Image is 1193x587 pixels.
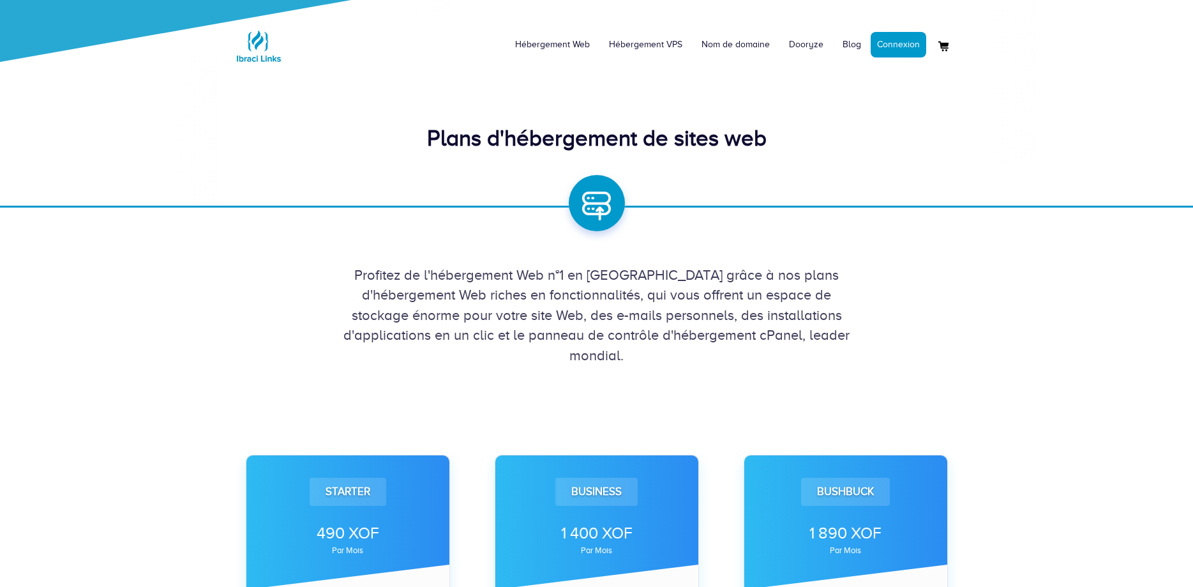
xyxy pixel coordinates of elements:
[233,20,284,72] img: Logo Ibraci Links
[233,123,961,155] div: Plans d'hébergement de sites web
[871,32,926,57] a: Connexion
[555,478,638,506] div: Business
[801,478,890,506] div: Bushbuck
[506,26,599,64] a: Hébergement Web
[779,26,833,64] a: Dooryze
[513,522,681,545] div: 1 400 XOF
[310,478,386,506] div: Starter
[513,547,681,554] div: par mois
[264,547,432,554] div: par mois
[762,547,930,554] div: par mois
[762,522,930,545] div: 1 890 XOF
[833,26,871,64] a: Blog
[233,10,284,72] a: Logo Ibraci Links
[692,26,779,64] a: Nom de domaine
[233,265,961,365] div: Profitez de l'hébergement Web n°1 en [GEOGRAPHIC_DATA] grâce à nos plans d'hébergement Web riches...
[599,26,692,64] a: Hébergement VPS
[264,522,432,545] div: 490 XOF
